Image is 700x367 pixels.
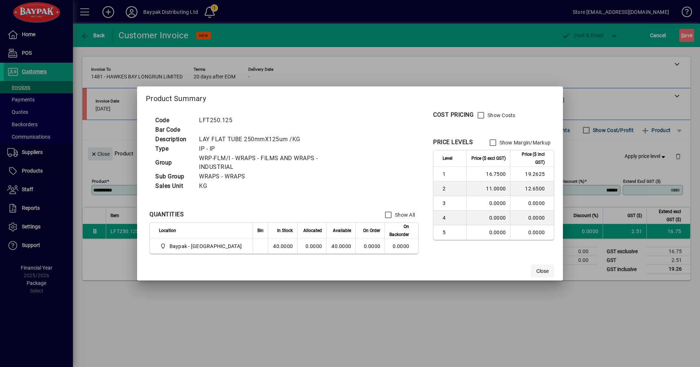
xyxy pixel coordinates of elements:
[152,181,195,191] td: Sales Unit
[443,229,462,236] span: 5
[152,154,195,172] td: Group
[510,196,554,210] td: 0.0000
[152,116,195,125] td: Code
[326,239,355,254] td: 40.0000
[433,111,474,119] div: COST PRICING
[471,154,506,162] span: Price ($ excl GST)
[443,154,452,162] span: Level
[393,211,415,219] label: Show All
[195,181,328,191] td: KG
[333,227,351,235] span: Available
[443,214,462,221] span: 4
[466,167,510,181] td: 16.7500
[152,125,195,135] td: Bar Code
[531,264,554,278] button: Close
[443,170,462,178] span: 1
[443,185,462,192] span: 2
[297,239,326,254] td: 0.0000
[536,267,549,275] span: Close
[152,135,195,144] td: Description
[277,227,293,235] span: In Stock
[486,112,516,119] label: Show Costs
[443,200,462,207] span: 3
[195,172,328,181] td: WRAPS - WRAPS
[170,243,242,250] span: Baypak - [GEOGRAPHIC_DATA]
[389,223,409,239] span: On Backorder
[466,210,510,225] td: 0.0000
[466,225,510,240] td: 0.0000
[385,239,418,254] td: 0.0000
[363,227,380,235] span: On Order
[137,86,563,108] h2: Product Summary
[152,172,195,181] td: Sub Group
[159,242,245,251] span: Baypak - Onekawa
[195,144,328,154] td: IP - IP
[466,196,510,210] td: 0.0000
[510,181,554,196] td: 12.6500
[195,135,328,144] td: LAY FLAT TUBE 250mmX125um /KG
[466,181,510,196] td: 11.0000
[257,227,264,235] span: Bin
[364,243,381,249] span: 0.0000
[433,138,473,147] div: PRICE LEVELS
[510,210,554,225] td: 0.0000
[152,144,195,154] td: Type
[498,139,551,146] label: Show Margin/Markup
[510,167,554,181] td: 19.2625
[195,116,328,125] td: LFT250.125
[149,210,184,219] div: QUANTITIES
[303,227,322,235] span: Allocated
[515,150,545,166] span: Price ($ incl GST)
[510,225,554,240] td: 0.0000
[195,154,328,172] td: WRP-FLM/I - WRAPS - FILMS AND WRAPS - INDUSTRIAL
[159,227,176,235] span: Location
[268,239,297,254] td: 40.0000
